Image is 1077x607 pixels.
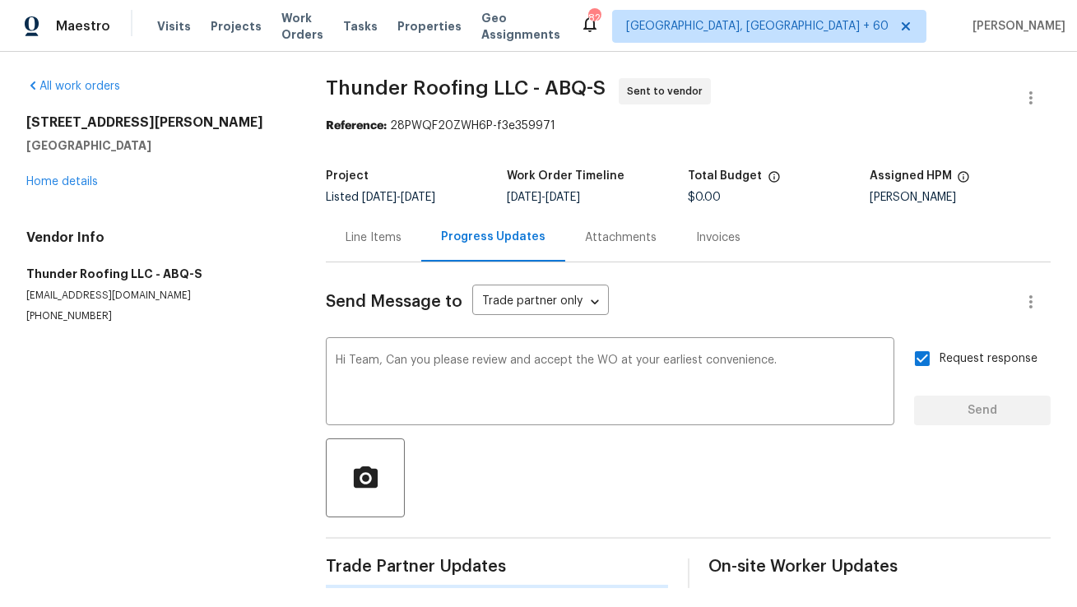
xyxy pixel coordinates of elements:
h5: Assigned HPM [870,170,952,182]
span: The hpm assigned to this work order. [957,170,970,192]
span: [DATE] [545,192,580,203]
span: Request response [940,350,1038,368]
div: Trade partner only [472,289,609,316]
h2: [STREET_ADDRESS][PERSON_NAME] [26,114,286,131]
div: [PERSON_NAME] [870,192,1051,203]
span: $0.00 [689,192,722,203]
span: Geo Assignments [481,10,560,43]
h4: Vendor Info [26,229,286,246]
span: Tasks [343,21,378,32]
span: - [507,192,580,203]
div: 823 [588,10,600,26]
span: On-site Worker Updates [709,558,1051,575]
div: 28PWQF20ZWH6P-f3e359971 [326,118,1051,134]
span: [DATE] [507,192,541,203]
span: Projects [211,18,262,35]
span: [DATE] [362,192,397,203]
span: Thunder Roofing LLC - ABQ-S [326,78,606,98]
div: Progress Updates [441,229,545,245]
div: Line Items [346,229,402,246]
h5: Project [326,170,369,182]
a: Home details [26,176,98,188]
span: Sent to vendor [627,83,709,100]
h5: Work Order Timeline [507,170,624,182]
span: The total cost of line items that have been proposed by Opendoor. This sum includes line items th... [768,170,781,192]
span: [PERSON_NAME] [966,18,1065,35]
span: [GEOGRAPHIC_DATA], [GEOGRAPHIC_DATA] + 60 [626,18,889,35]
b: Reference: [326,120,387,132]
span: Work Orders [281,10,323,43]
span: Send Message to [326,294,462,310]
span: - [362,192,435,203]
span: Trade Partner Updates [326,558,668,575]
span: Properties [397,18,462,35]
span: Maestro [56,18,110,35]
p: [PHONE_NUMBER] [26,309,286,323]
span: Visits [157,18,191,35]
h5: [GEOGRAPHIC_DATA] [26,137,286,154]
span: Listed [326,192,435,203]
h5: Thunder Roofing LLC - ABQ-S [26,266,286,282]
span: [DATE] [401,192,435,203]
h5: Total Budget [689,170,763,182]
a: All work orders [26,81,120,92]
div: Invoices [696,229,740,246]
div: Attachments [585,229,657,246]
p: [EMAIL_ADDRESS][DOMAIN_NAME] [26,289,286,303]
textarea: Hi Team, Can you please review and accept the WO at your earliest convenience. [336,354,884,412]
